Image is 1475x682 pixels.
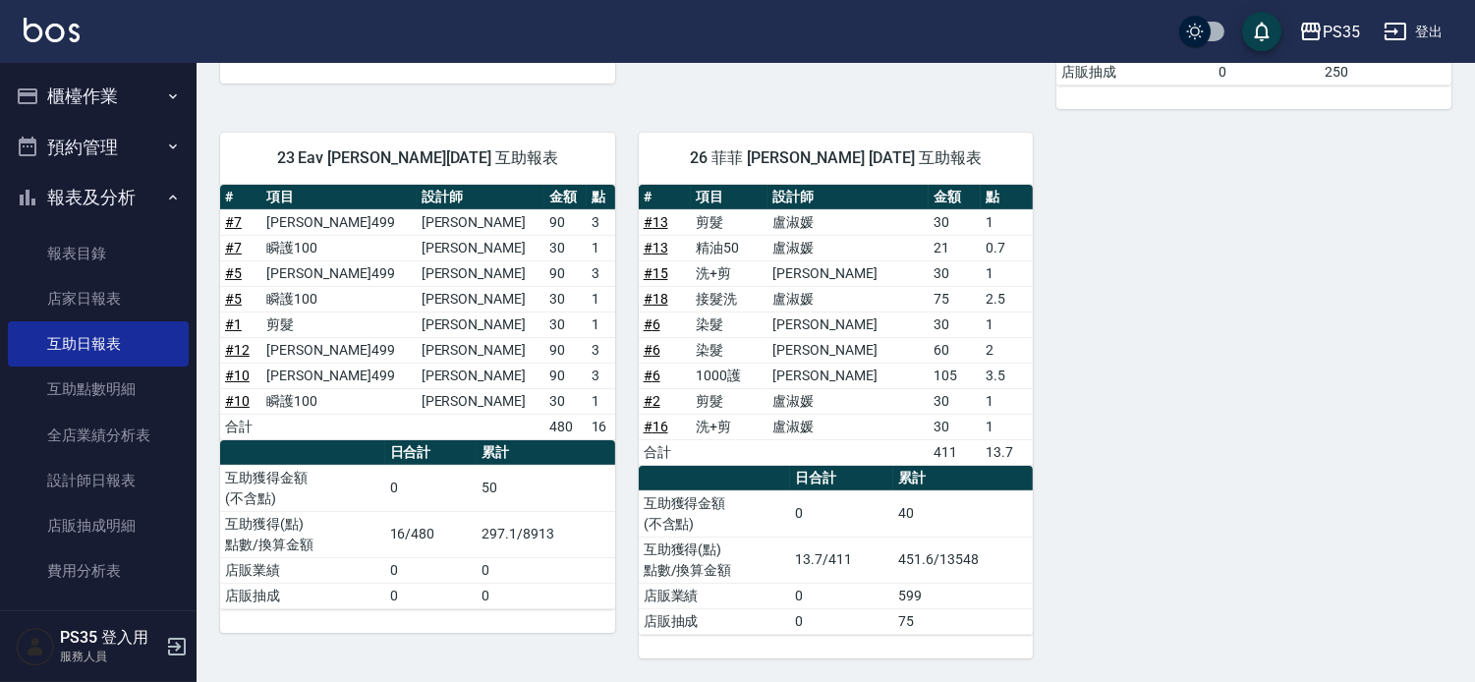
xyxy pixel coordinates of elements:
a: #5 [225,291,242,307]
td: 染髮 [691,337,767,363]
td: 1000護 [691,363,767,388]
button: 預約管理 [8,122,189,173]
td: [PERSON_NAME] [767,363,929,388]
td: 30 [929,414,981,439]
td: 0 [385,583,478,608]
td: 盧淑媛 [767,209,929,235]
a: 報表目錄 [8,231,189,276]
td: 店販抽成 [220,583,385,608]
td: 90 [544,260,586,286]
td: [PERSON_NAME] [417,260,544,286]
th: 金額 [929,185,981,210]
td: 瞬護100 [261,235,416,260]
a: #10 [225,368,250,383]
table: a dense table [639,185,1034,466]
td: 1 [587,235,615,260]
td: 30 [929,312,981,337]
td: [PERSON_NAME] [417,312,544,337]
button: 登出 [1376,14,1451,50]
td: 互助獲得金額 (不含點) [639,490,791,537]
td: 互助獲得(點) 點數/換算金額 [639,537,791,583]
th: 日合計 [385,440,478,466]
td: 50 [477,465,614,511]
td: 染髮 [691,312,767,337]
a: 全店業績分析表 [8,413,189,458]
td: 3 [587,209,615,235]
td: 店販抽成 [1056,59,1214,85]
td: 480 [544,414,586,439]
td: 0 [790,583,893,608]
td: [PERSON_NAME] [417,235,544,260]
td: 40 [893,490,1033,537]
a: #6 [644,368,660,383]
th: 點 [981,185,1033,210]
td: [PERSON_NAME] [767,260,929,286]
td: 店販業績 [639,583,791,608]
td: 30 [544,388,586,414]
td: 0.7 [981,235,1033,260]
td: 2.5 [981,286,1033,312]
a: #18 [644,291,668,307]
td: 1 [981,388,1033,414]
td: 75 [893,608,1033,634]
td: 13.7 [981,439,1033,465]
a: #7 [225,214,242,230]
td: 250 [1320,59,1451,85]
td: 洗+剪 [691,260,767,286]
table: a dense table [639,466,1034,635]
td: 3 [587,337,615,363]
th: 項目 [261,185,416,210]
td: 3.5 [981,363,1033,388]
a: 互助點數明細 [8,367,189,412]
td: 90 [544,363,586,388]
td: 盧淑媛 [767,414,929,439]
td: 精油50 [691,235,767,260]
td: 599 [893,583,1033,608]
td: 105 [929,363,981,388]
th: 設計師 [767,185,929,210]
img: Person [16,627,55,666]
span: 26 菲菲 [PERSON_NAME] [DATE] 互助報表 [662,148,1010,168]
td: 剪髮 [261,312,416,337]
td: 合計 [639,439,691,465]
th: # [639,185,691,210]
td: [PERSON_NAME]499 [261,260,416,286]
td: [PERSON_NAME]499 [261,337,416,363]
a: 設計師日報表 [8,458,189,503]
td: 16/480 [385,511,478,557]
th: 項目 [691,185,767,210]
td: 洗+剪 [691,414,767,439]
th: 累計 [477,440,614,466]
a: #7 [225,240,242,256]
td: 30 [929,388,981,414]
td: 30 [929,260,981,286]
a: #16 [644,419,668,434]
td: 30 [544,286,586,312]
th: 點 [587,185,615,210]
td: [PERSON_NAME] [417,388,544,414]
td: [PERSON_NAME] [417,209,544,235]
td: 1 [981,209,1033,235]
td: 21 [929,235,981,260]
td: [PERSON_NAME]499 [261,363,416,388]
td: 3 [587,363,615,388]
th: 設計師 [417,185,544,210]
td: 451.6/13548 [893,537,1033,583]
td: 剪髮 [691,209,767,235]
td: 瞬護100 [261,388,416,414]
td: 2 [981,337,1033,363]
td: 16 [587,414,615,439]
td: [PERSON_NAME] [417,337,544,363]
td: 合計 [220,414,261,439]
td: 75 [929,286,981,312]
p: 服務人員 [60,648,160,665]
button: 櫃檯作業 [8,71,189,122]
a: 店家日報表 [8,276,189,321]
a: 互助日報表 [8,321,189,367]
td: 0 [790,608,893,634]
td: 30 [929,209,981,235]
td: [PERSON_NAME] [767,337,929,363]
td: 3 [587,260,615,286]
table: a dense table [220,185,615,440]
td: 60 [929,337,981,363]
